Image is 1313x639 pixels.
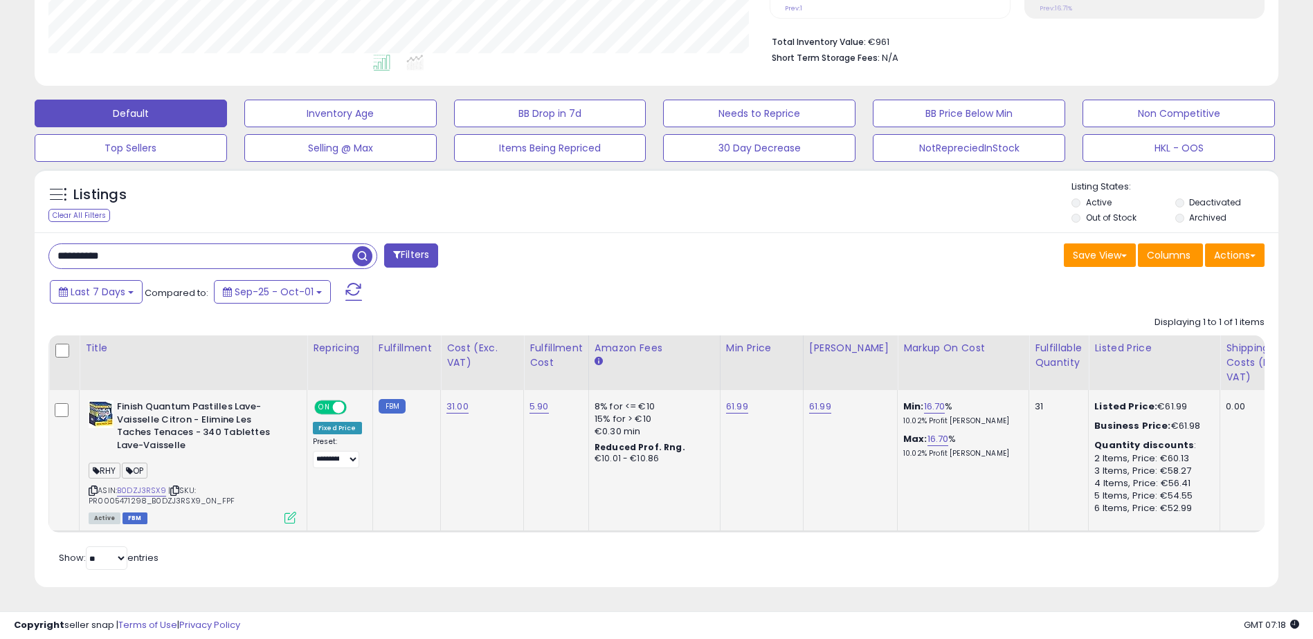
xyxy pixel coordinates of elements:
span: | SKU: PR0005471298_B0DZJ3RSX9_0N_FPF [89,485,235,506]
small: Amazon Fees. [595,355,603,368]
div: 3 Items, Price: €58.27 [1094,465,1209,477]
a: 61.99 [726,400,748,414]
p: Listing States: [1071,180,1278,194]
div: Fulfillable Quantity [1035,341,1083,370]
div: [PERSON_NAME] [809,341,891,355]
p: 10.02% Profit [PERSON_NAME] [903,416,1018,426]
button: Selling @ Max [244,134,437,162]
small: FBM [379,399,406,414]
div: €10.01 - €10.86 [595,453,709,465]
span: RHY [89,463,120,479]
p: 10.02% Profit [PERSON_NAME] [903,449,1018,459]
th: The percentage added to the cost of goods (COGS) that forms the calculator for Min & Max prices. [898,335,1029,390]
button: Top Sellers [35,134,227,162]
small: Prev: 1 [785,4,802,12]
div: Displaying 1 to 1 of 1 items [1154,316,1265,329]
div: ASIN: [89,400,296,522]
div: 0.00 [1226,400,1292,413]
button: 30 Day Decrease [663,134,855,162]
button: Default [35,100,227,127]
a: 16.70 [927,432,949,446]
div: % [903,400,1018,426]
div: Min Price [726,341,797,355]
div: Preset: [313,437,362,468]
span: OFF [345,402,367,414]
span: 2025-10-9 07:18 GMT [1244,618,1299,631]
div: Listed Price [1094,341,1214,355]
span: All listings currently available for purchase on Amazon [89,512,120,524]
div: 8% for <= €10 [595,400,709,413]
button: Columns [1138,243,1203,267]
span: FBM [123,512,147,524]
div: Title [85,341,301,355]
b: Quantity discounts [1094,438,1194,452]
li: €961 [772,33,1254,49]
div: Amazon Fees [595,341,714,355]
b: Business Price: [1094,419,1170,432]
button: Items Being Repriced [454,134,646,162]
b: Reduced Prof. Rng. [595,441,685,453]
div: : [1094,439,1209,452]
button: Save View [1064,243,1136,267]
div: 2 Items, Price: €60.13 [1094,452,1209,465]
span: Columns [1147,248,1190,262]
div: Fixed Price [313,422,362,434]
a: 31.00 [446,400,469,414]
div: Clear All Filters [48,209,110,222]
div: Repricing [313,341,367,355]
b: Finish Quantum Pastilles Lave-Vaisselle Citron - Elimine Les Taches Tenaces - 340 Tablettes Lave-... [117,400,285,455]
button: BB Drop in 7d [454,100,646,127]
a: Privacy Policy [179,618,240,631]
div: Fulfillment Cost [529,341,583,370]
label: Archived [1189,212,1226,223]
span: Last 7 Days [71,285,125,299]
button: NotRepreciedInStock [873,134,1065,162]
div: €0.30 min [595,425,709,438]
div: % [903,433,1018,459]
a: 61.99 [809,400,831,414]
div: Markup on Cost [903,341,1023,355]
button: Actions [1205,243,1265,267]
h5: Listings [73,185,127,205]
div: seller snap | | [14,619,240,632]
b: Total Inventory Value: [772,36,866,48]
div: €61.99 [1094,400,1209,413]
strong: Copyright [14,618,64,631]
button: Last 7 Days [50,280,143,304]
div: 31 [1035,400,1078,413]
div: €61.98 [1094,420,1209,432]
span: ON [316,402,333,414]
div: Shipping Costs (Exc. VAT) [1226,341,1297,385]
button: Inventory Age [244,100,437,127]
a: B0DZJ3RSX9 [117,485,166,497]
div: 4 Items, Price: €56.41 [1094,477,1209,490]
button: Needs to Reprice [663,100,855,127]
div: 15% for > €10 [595,413,709,425]
span: OP [122,463,147,479]
b: Min: [903,400,924,413]
label: Deactivated [1189,196,1241,208]
a: 16.70 [924,400,945,414]
small: Prev: 16.71% [1040,4,1072,12]
label: Out of Stock [1086,212,1137,223]
div: Cost (Exc. VAT) [446,341,518,370]
b: Listed Price: [1094,400,1157,413]
div: Fulfillment [379,341,435,355]
span: N/A [882,51,898,64]
button: Sep-25 - Oct-01 [214,280,331,304]
div: 6 Items, Price: €52.99 [1094,502,1209,515]
label: Active [1086,196,1112,208]
a: Terms of Use [118,618,177,631]
span: Sep-25 - Oct-01 [235,285,314,299]
button: Non Competitive [1083,100,1275,127]
button: BB Price Below Min [873,100,1065,127]
img: 51pT6HU2iNL._SL40_.jpg [89,400,114,428]
span: Compared to: [145,286,208,299]
b: Short Term Storage Fees: [772,52,880,64]
a: 5.90 [529,400,549,414]
span: Show: entries [59,551,159,564]
button: Filters [384,243,438,268]
b: Max: [903,432,927,445]
button: HKL - OOS [1083,134,1275,162]
div: 5 Items, Price: €54.55 [1094,490,1209,502]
